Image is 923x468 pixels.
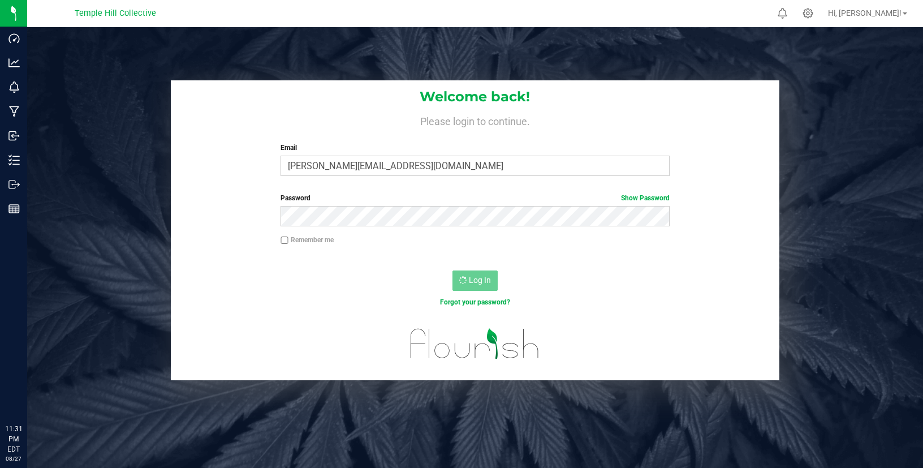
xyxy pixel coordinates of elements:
inline-svg: Reports [8,203,20,214]
span: Hi, [PERSON_NAME]! [828,8,902,18]
inline-svg: Inbound [8,130,20,141]
p: 11:31 PM EDT [5,424,22,454]
input: Remember me [281,237,288,244]
div: Manage settings [801,8,815,19]
inline-svg: Inventory [8,154,20,166]
a: Forgot your password? [440,298,510,306]
a: Show Password [621,194,670,202]
inline-svg: Monitoring [8,81,20,93]
inline-svg: Outbound [8,179,20,190]
span: Log In [469,276,491,285]
h1: Welcome back! [171,89,779,104]
button: Log In [452,271,498,291]
span: Temple Hill Collective [75,8,156,18]
img: flourish_logo.svg [399,319,551,368]
h4: Please login to continue. [171,113,779,127]
label: Remember me [281,235,334,245]
span: Password [281,194,310,202]
inline-svg: Analytics [8,57,20,68]
p: 08/27 [5,454,22,463]
inline-svg: Manufacturing [8,106,20,117]
inline-svg: Dashboard [8,33,20,44]
label: Email [281,143,669,153]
